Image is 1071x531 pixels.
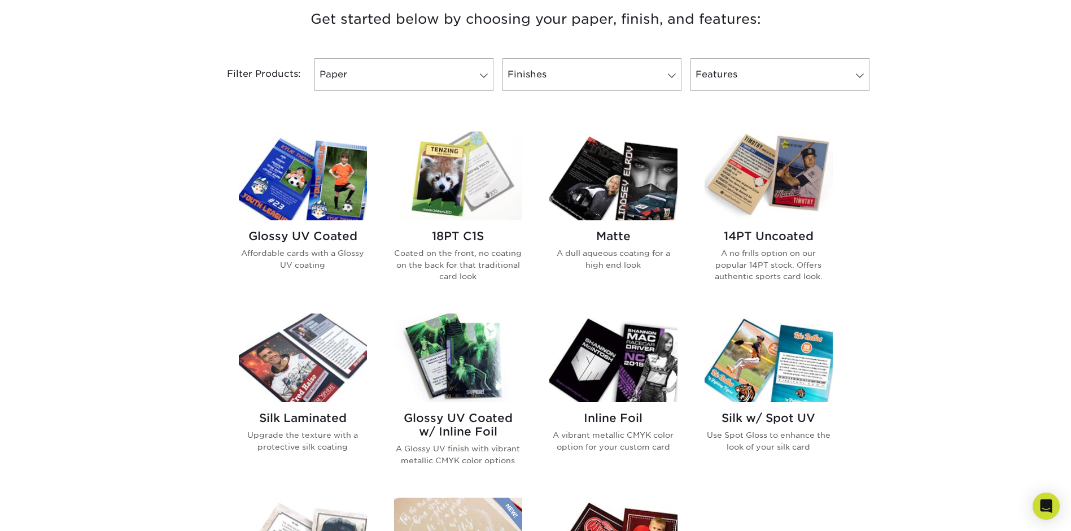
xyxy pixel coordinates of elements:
[705,132,833,220] img: 14PT Uncoated Trading Cards
[197,58,310,91] div: Filter Products:
[549,132,677,300] a: Matte Trading Cards Matte A dull aqueous coating for a high end look
[239,314,367,484] a: Silk Laminated Trading Cards Silk Laminated Upgrade the texture with a protective silk coating
[549,229,677,243] h2: Matte
[705,314,833,402] img: Silk w/ Spot UV Trading Cards
[394,229,522,243] h2: 18PT C1S
[239,229,367,243] h2: Glossy UV Coated
[549,429,677,452] p: A vibrant metallic CMYK color option for your custom card
[239,429,367,452] p: Upgrade the texture with a protective silk coating
[549,411,677,425] h2: Inline Foil
[549,314,677,484] a: Inline Foil Trading Cards Inline Foil A vibrant metallic CMYK color option for your custom card
[705,229,833,243] h2: 14PT Uncoated
[3,497,96,527] iframe: Google Customer Reviews
[690,58,869,91] a: Features
[705,132,833,300] a: 14PT Uncoated Trading Cards 14PT Uncoated A no frills option on our popular 14PT stock. Offers au...
[394,411,522,438] h2: Glossy UV Coated w/ Inline Foil
[705,411,833,425] h2: Silk w/ Spot UV
[314,58,493,91] a: Paper
[1033,493,1060,520] div: Open Intercom Messenger
[549,247,677,271] p: A dull aqueous coating for a high end look
[394,132,522,300] a: 18PT C1S Trading Cards 18PT C1S Coated on the front, no coating on the back for that traditional ...
[549,132,677,220] img: Matte Trading Cards
[394,443,522,466] p: A Glossy UV finish with vibrant metallic CMYK color options
[239,132,367,220] img: Glossy UV Coated Trading Cards
[239,411,367,425] h2: Silk Laminated
[705,247,833,282] p: A no frills option on our popular 14PT stock. Offers authentic sports card look.
[502,58,681,91] a: Finishes
[394,314,522,484] a: Glossy UV Coated w/ Inline Foil Trading Cards Glossy UV Coated w/ Inline Foil A Glossy UV finish ...
[394,132,522,220] img: 18PT C1S Trading Cards
[705,314,833,484] a: Silk w/ Spot UV Trading Cards Silk w/ Spot UV Use Spot Gloss to enhance the look of your silk card
[705,429,833,452] p: Use Spot Gloss to enhance the look of your silk card
[394,314,522,402] img: Glossy UV Coated w/ Inline Foil Trading Cards
[394,247,522,282] p: Coated on the front, no coating on the back for that traditional card look
[239,132,367,300] a: Glossy UV Coated Trading Cards Glossy UV Coated Affordable cards with a Glossy UV coating
[239,247,367,271] p: Affordable cards with a Glossy UV coating
[549,314,677,402] img: Inline Foil Trading Cards
[239,314,367,402] img: Silk Laminated Trading Cards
